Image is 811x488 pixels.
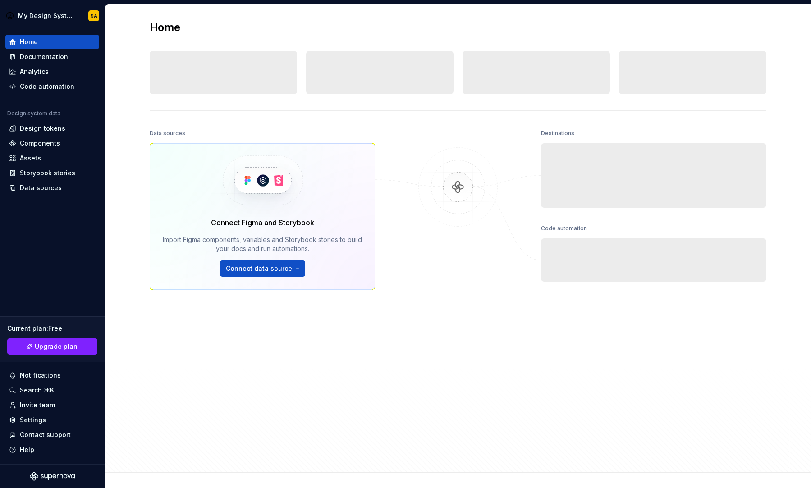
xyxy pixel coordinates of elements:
[5,442,99,457] button: Help
[5,151,99,165] a: Assets
[211,217,314,228] div: Connect Figma and Storybook
[5,398,99,412] a: Invite team
[91,12,97,19] div: SA
[20,52,68,61] div: Documentation
[20,139,60,148] div: Components
[35,342,78,351] span: Upgrade plan
[20,371,61,380] div: Notifications
[5,428,99,442] button: Contact support
[5,64,99,79] a: Analytics
[7,324,97,333] div: Current plan : Free
[30,472,75,481] svg: Supernova Logo
[5,368,99,383] button: Notifications
[20,124,65,133] div: Design tokens
[5,413,99,427] a: Settings
[20,415,46,424] div: Settings
[5,79,99,94] a: Code automation
[5,136,99,151] a: Components
[20,183,62,192] div: Data sources
[20,430,71,439] div: Contact support
[226,264,292,273] span: Connect data source
[5,181,99,195] a: Data sources
[5,121,99,136] a: Design tokens
[20,37,38,46] div: Home
[2,6,103,25] button: My Design SystemSA
[20,67,49,76] div: Analytics
[18,11,76,20] div: My Design System
[150,20,180,35] h2: Home
[7,110,60,117] div: Design system data
[20,169,75,178] div: Storybook stories
[20,401,55,410] div: Invite team
[20,154,41,163] div: Assets
[20,445,34,454] div: Help
[5,383,99,397] button: Search ⌘K
[150,127,185,140] div: Data sources
[220,260,305,277] button: Connect data source
[7,338,97,355] button: Upgrade plan
[541,127,574,140] div: Destinations
[5,166,99,180] a: Storybook stories
[20,82,74,91] div: Code automation
[5,35,99,49] a: Home
[5,50,99,64] a: Documentation
[163,235,362,253] div: Import Figma components, variables and Storybook stories to build your docs and run automations.
[541,222,587,235] div: Code automation
[20,386,54,395] div: Search ⌘K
